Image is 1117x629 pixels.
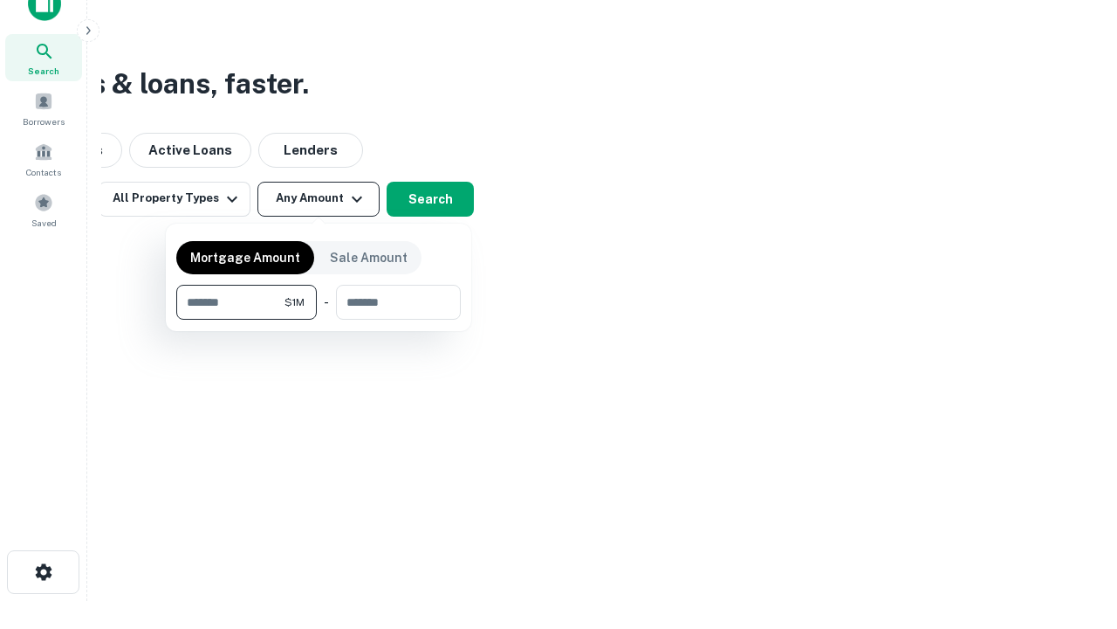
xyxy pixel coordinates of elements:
[284,294,305,310] span: $1M
[190,248,300,267] p: Mortgage Amount
[324,285,329,320] div: -
[330,248,408,267] p: Sale Amount
[1030,489,1117,573] iframe: Chat Widget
